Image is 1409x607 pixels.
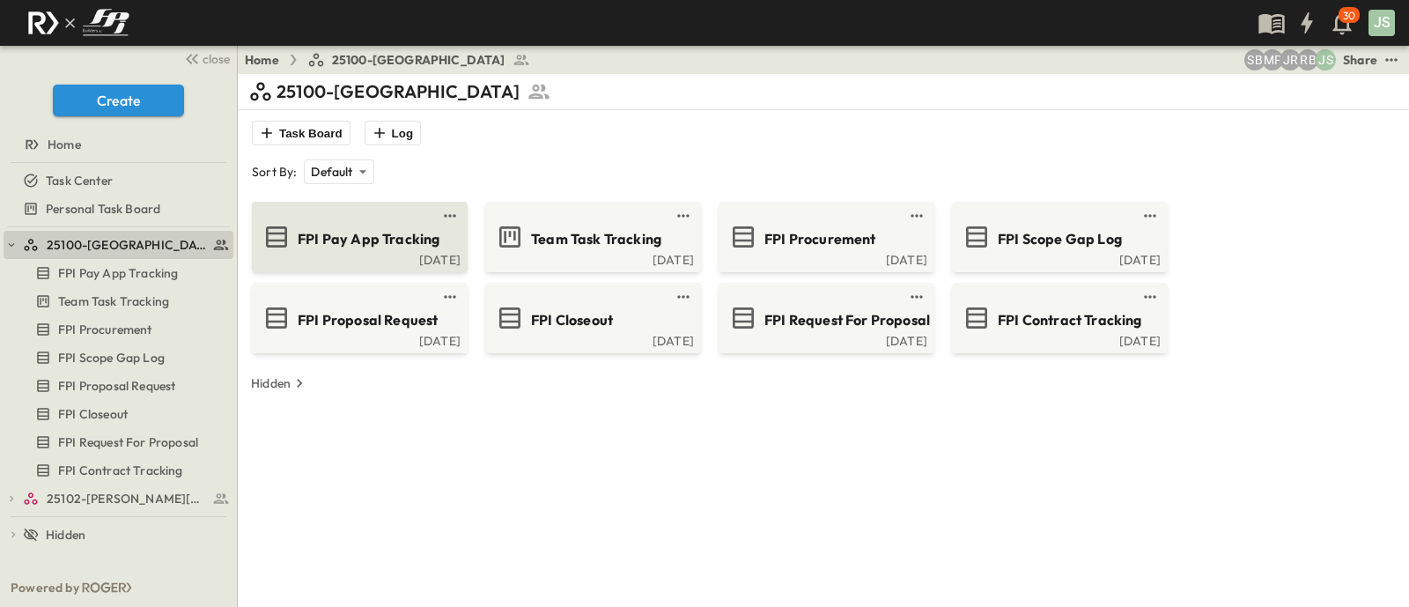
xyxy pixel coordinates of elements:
[531,229,661,249] span: Team Task Tracking
[4,485,233,513] div: 25102-Christ The Redeemer Anglican Churchtest
[1381,49,1402,70] button: test
[252,163,297,181] p: Sort By:
[4,456,233,485] div: FPI Contract Trackingtest
[1343,51,1377,69] div: Share
[764,310,930,330] span: FPI Request For Proposal
[58,349,165,366] span: FPI Scope Gap Log
[255,251,461,265] a: [DATE]
[255,332,461,346] a: [DATE]
[722,251,927,265] a: [DATE]
[46,200,160,218] span: Personal Task Board
[4,428,233,456] div: FPI Request For Proposaltest
[4,345,230,370] a: FPI Scope Gap Log
[1140,205,1161,226] button: test
[58,405,128,423] span: FPI Closeout
[277,79,520,104] p: 25100-[GEOGRAPHIC_DATA]
[311,163,352,181] p: Default
[439,205,461,226] button: test
[58,292,169,310] span: Team Task Tracking
[4,196,230,221] a: Personal Task Board
[4,231,233,259] div: 25100-Vanguard Prep Schooltest
[4,132,230,157] a: Home
[1315,49,1336,70] div: Jesse Sullivan (jsullivan@fpibuilders.com)
[1140,286,1161,307] button: test
[48,136,81,153] span: Home
[906,286,927,307] button: test
[955,332,1161,346] a: [DATE]
[1368,10,1395,36] div: JS
[489,304,694,332] a: FPI Closeout
[23,233,230,257] a: 25100-Vanguard Prep School
[722,223,927,251] a: FPI Procurement
[4,261,230,285] a: FPI Pay App Tracking
[4,374,230,398] a: FPI Proposal Request
[58,377,175,395] span: FPI Proposal Request
[998,229,1122,249] span: FPI Scope Gap Log
[1367,8,1397,38] button: JS
[177,46,233,70] button: close
[244,371,315,396] button: Hidden
[4,315,233,344] div: FPI Procurementtest
[46,172,113,189] span: Task Center
[255,223,461,251] a: FPI Pay App Tracking
[955,223,1161,251] a: FPI Scope Gap Log
[4,289,230,314] a: Team Task Tracking
[53,85,184,116] button: Create
[58,264,178,282] span: FPI Pay App Tracking
[21,4,136,41] img: c8d7d1ed905e502e8f77bf7063faec64e13b34fdb1f2bdd94b0e311fc34f8000.png
[1280,49,1301,70] div: Jayden Ramirez (jramirez@fpibuilders.com)
[203,50,230,68] span: close
[46,526,85,544] span: Hidden
[23,486,230,511] a: 25102-Christ The Redeemer Anglican Church
[307,51,530,69] a: 25100-[GEOGRAPHIC_DATA]
[998,310,1142,330] span: FPI Contract Tracking
[4,168,230,193] a: Task Center
[251,374,291,392] p: Hidden
[489,251,694,265] a: [DATE]
[1262,49,1283,70] div: Monica Pruteanu (mpruteanu@fpibuilders.com)
[4,400,233,428] div: FPI Closeouttest
[673,286,694,307] button: test
[4,344,233,372] div: FPI Scope Gap Logtest
[489,223,694,251] a: Team Task Tracking
[673,205,694,226] button: test
[365,121,421,145] button: Log
[4,287,233,315] div: Team Task Trackingtest
[298,310,438,330] span: FPI Proposal Request
[245,51,541,69] nav: breadcrumbs
[255,304,461,332] a: FPI Proposal Request
[4,458,230,483] a: FPI Contract Tracking
[4,430,230,455] a: FPI Request For Proposal
[764,229,876,249] span: FPI Procurement
[47,236,208,254] span: 25100-Vanguard Prep School
[298,229,439,249] span: FPI Pay App Tracking
[489,332,694,346] a: [DATE]
[245,51,279,69] a: Home
[955,304,1161,332] a: FPI Contract Tracking
[1297,49,1318,70] div: Regina Barnett (rbarnett@fpibuilders.com)
[1343,9,1355,23] p: 30
[722,332,927,346] a: [DATE]
[58,321,152,338] span: FPI Procurement
[58,462,183,479] span: FPI Contract Tracking
[4,402,230,426] a: FPI Closeout
[4,317,230,342] a: FPI Procurement
[58,433,198,451] span: FPI Request For Proposal
[531,310,613,330] span: FPI Closeout
[955,251,1161,265] a: [DATE]
[722,304,927,332] a: FPI Request For Proposal
[332,51,505,69] span: 25100-[GEOGRAPHIC_DATA]
[4,195,233,223] div: Personal Task Boardtest
[4,372,233,400] div: FPI Proposal Requesttest
[252,121,350,145] button: Task Board
[439,286,461,307] button: test
[1244,49,1265,70] div: Sterling Barnett (sterling@fpibuilders.com)
[4,259,233,287] div: FPI Pay App Trackingtest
